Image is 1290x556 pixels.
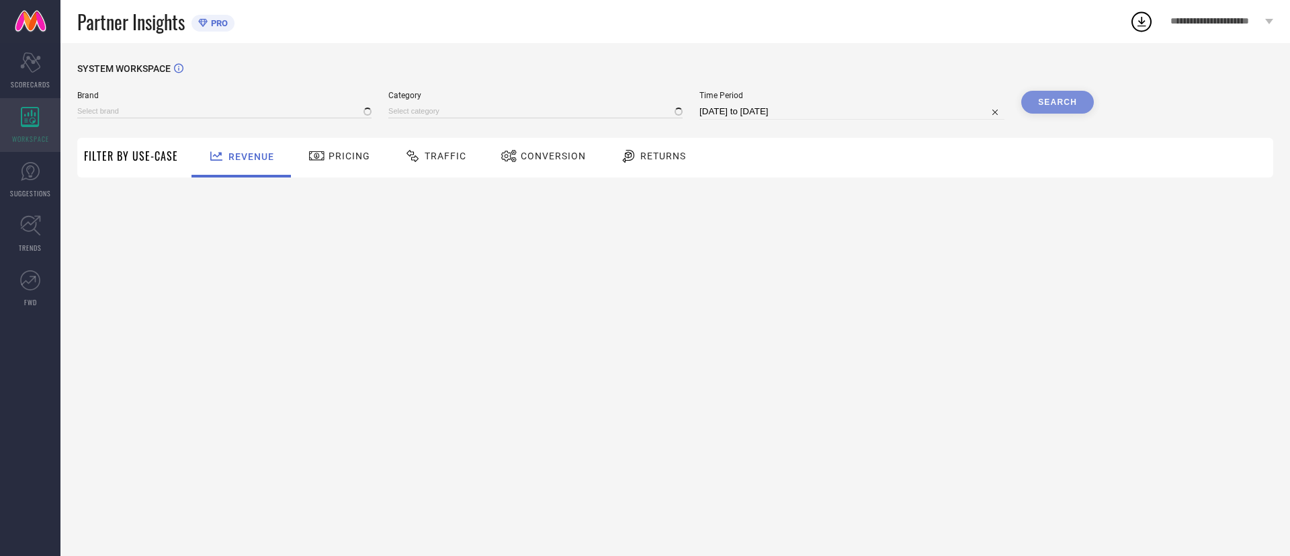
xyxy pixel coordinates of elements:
input: Select category [388,104,683,118]
span: WORKSPACE [12,134,49,144]
span: SUGGESTIONS [10,188,51,198]
input: Select brand [77,104,372,118]
span: PRO [208,18,228,28]
span: Pricing [329,151,370,161]
span: FWD [24,297,37,307]
span: Partner Insights [77,8,185,36]
span: Revenue [228,151,274,162]
span: Time Period [699,91,1004,100]
input: Select time period [699,104,1004,120]
div: Open download list [1129,9,1154,34]
span: Conversion [521,151,586,161]
span: Traffic [425,151,466,161]
span: Returns [640,151,686,161]
span: Category [388,91,683,100]
span: TRENDS [19,243,42,253]
span: Brand [77,91,372,100]
span: SYSTEM WORKSPACE [77,63,171,74]
span: SCORECARDS [11,79,50,89]
span: Filter By Use-Case [84,148,178,164]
